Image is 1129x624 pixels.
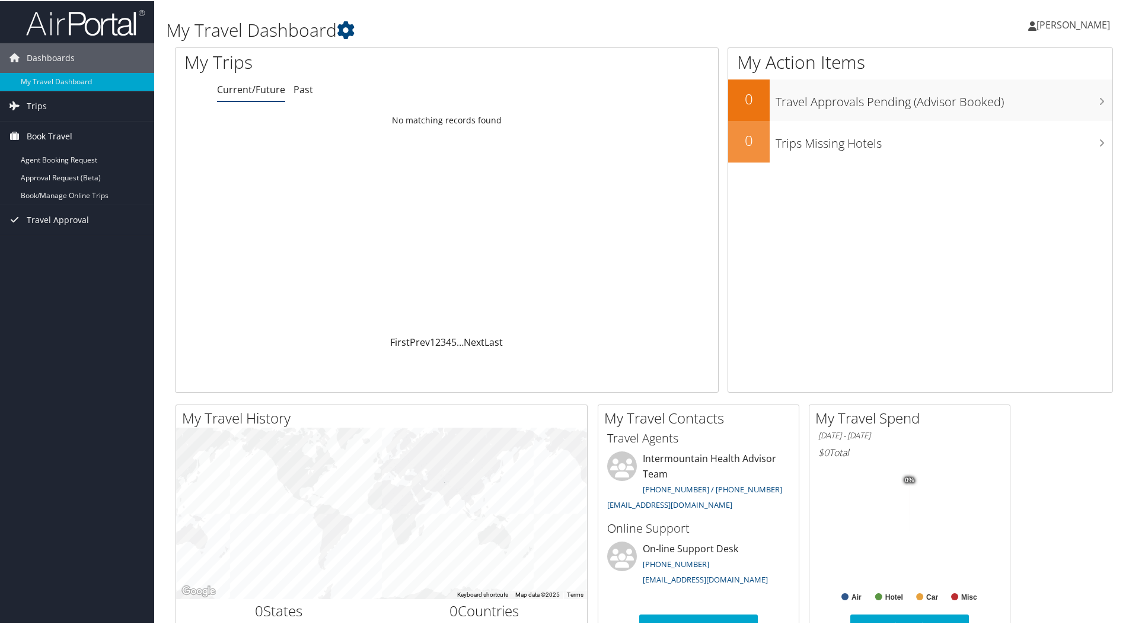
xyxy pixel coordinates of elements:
[390,335,410,348] a: First
[1028,6,1122,42] a: [PERSON_NAME]
[728,78,1112,120] a: 0Travel Approvals Pending (Advisor Booked)
[905,476,914,483] tspan: 0%
[484,335,503,348] a: Last
[515,590,560,597] span: Map data ©2025
[728,49,1112,74] h1: My Action Items
[776,87,1112,109] h3: Travel Approvals Pending (Advisor Booked)
[27,120,72,150] span: Book Travel
[451,335,457,348] a: 5
[294,82,313,95] a: Past
[441,335,446,348] a: 3
[601,540,796,589] li: On-line Support Desk
[604,407,799,427] h2: My Travel Contacts
[457,335,464,348] span: …
[185,600,373,620] h2: States
[607,498,732,509] a: [EMAIL_ADDRESS][DOMAIN_NAME]
[567,590,583,597] a: Terms (opens in new tab)
[818,445,1001,458] h6: Total
[728,120,1112,161] a: 0Trips Missing Hotels
[255,600,263,619] span: 0
[26,8,145,36] img: airportal-logo.png
[176,109,718,130] td: No matching records found
[818,429,1001,440] h6: [DATE] - [DATE]
[182,407,587,427] h2: My Travel History
[1036,17,1110,30] span: [PERSON_NAME]
[601,450,796,514] li: Intermountain Health Advisor Team
[643,558,709,568] a: [PHONE_NUMBER]
[430,335,435,348] a: 1
[851,592,862,600] text: Air
[435,335,441,348] a: 2
[446,335,451,348] a: 4
[728,88,770,108] h2: 0
[184,49,483,74] h1: My Trips
[926,592,938,600] text: Car
[643,483,782,494] a: [PHONE_NUMBER] / [PHONE_NUMBER]
[961,592,977,600] text: Misc
[776,128,1112,151] h3: Trips Missing Hotels
[449,600,458,619] span: 0
[818,445,829,458] span: $0
[457,590,508,598] button: Keyboard shortcuts
[391,600,579,620] h2: Countries
[27,204,89,234] span: Travel Approval
[27,42,75,72] span: Dashboards
[179,582,218,598] img: Google
[607,519,790,536] h3: Online Support
[217,82,285,95] a: Current/Future
[464,335,484,348] a: Next
[643,573,768,584] a: [EMAIL_ADDRESS][DOMAIN_NAME]
[179,582,218,598] a: Open this area in Google Maps (opens a new window)
[885,592,903,600] text: Hotel
[607,429,790,445] h3: Travel Agents
[410,335,430,348] a: Prev
[728,129,770,149] h2: 0
[27,90,47,120] span: Trips
[166,17,803,42] h1: My Travel Dashboard
[815,407,1010,427] h2: My Travel Spend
